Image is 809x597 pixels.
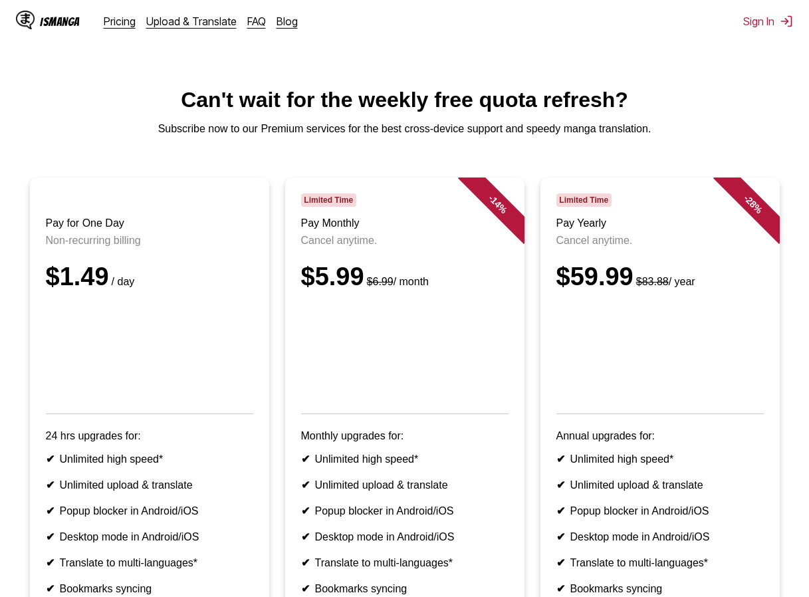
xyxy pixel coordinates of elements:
b: ✔ [46,453,55,465]
li: Desktop mode in Android/iOS [556,531,764,543]
li: Desktop mode in Android/iOS [301,531,509,543]
button: Sign In [743,15,793,28]
a: Upload & Translate [146,15,237,28]
iframe: PayPal [556,307,764,395]
h1: Can't wait for the weekly free quota refresh? [11,88,798,112]
b: ✔ [301,557,310,568]
li: Popup blocker in Android/iOS [556,505,764,517]
li: Unlimited upload & translate [556,479,764,491]
li: Desktop mode in Android/iOS [46,531,253,543]
li: Translate to multi-languages* [301,556,509,569]
small: / day [109,276,135,287]
p: Annual upgrades for: [556,430,764,442]
iframe: PayPal [46,307,253,395]
li: Bookmarks syncing [46,582,253,595]
b: ✔ [46,531,55,542]
b: ✔ [556,479,565,491]
p: Subscribe now to our Premium services for the best cross-device support and speedy manga translat... [11,123,798,135]
b: ✔ [301,583,310,594]
li: Unlimited upload & translate [301,479,509,491]
div: $59.99 [556,263,764,291]
b: ✔ [46,505,55,517]
div: - 14 % [457,164,537,244]
div: - 28 % [713,164,792,244]
img: IsManga Logo [16,11,35,29]
li: Translate to multi-languages* [556,556,764,569]
b: ✔ [46,583,55,594]
li: Bookmarks syncing [301,582,509,595]
p: Non-recurring billing [46,235,253,247]
b: ✔ [556,453,565,465]
b: ✔ [46,557,55,568]
s: $6.99 [367,276,394,287]
li: Unlimited high speed* [556,453,764,465]
h3: Pay Yearly [556,217,764,229]
b: ✔ [301,505,310,517]
div: IsManga [40,15,80,28]
a: Pricing [104,15,136,28]
li: Bookmarks syncing [556,582,764,595]
b: ✔ [556,531,565,542]
li: Popup blocker in Android/iOS [301,505,509,517]
b: ✔ [556,557,565,568]
li: Popup blocker in Android/iOS [46,505,253,517]
li: Unlimited high speed* [301,453,509,465]
a: FAQ [247,15,266,28]
s: $83.88 [636,276,669,287]
b: ✔ [301,479,310,491]
h3: Pay for One Day [46,217,253,229]
p: Monthly upgrades for: [301,430,509,442]
div: $1.49 [46,263,253,291]
b: ✔ [46,479,55,491]
li: Translate to multi-languages* [46,556,253,569]
small: / month [364,276,429,287]
li: Unlimited upload & translate [46,479,253,491]
b: ✔ [556,505,565,517]
b: ✔ [301,453,310,465]
iframe: PayPal [301,307,509,395]
span: Limited Time [301,193,356,207]
span: Limited Time [556,193,612,207]
p: Cancel anytime. [556,235,764,247]
p: 24 hrs upgrades for: [46,430,253,442]
b: ✔ [301,531,310,542]
div: $5.99 [301,263,509,291]
b: ✔ [556,583,565,594]
a: Blog [277,15,298,28]
p: Cancel anytime. [301,235,509,247]
img: Sign out [780,15,793,28]
small: / year [634,276,695,287]
a: IsManga LogoIsManga [16,11,104,32]
li: Unlimited high speed* [46,453,253,465]
h3: Pay Monthly [301,217,509,229]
